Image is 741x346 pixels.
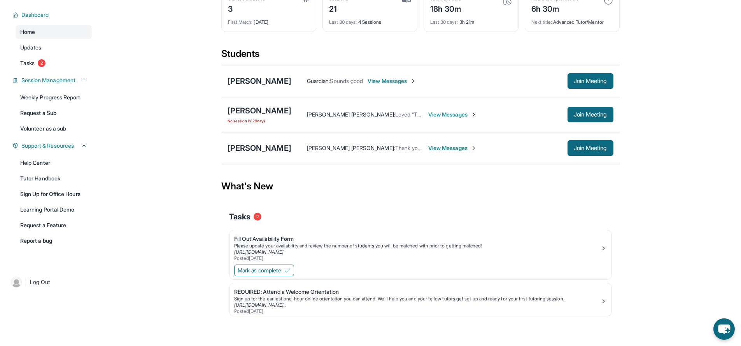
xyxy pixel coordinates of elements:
a: Home [16,25,92,39]
span: No session in 129 days [228,118,291,124]
img: Chevron-Right [471,145,477,151]
div: Sign up for the earliest one-hour online orientation you can attend! We’ll help you and your fell... [234,296,601,302]
span: | [25,277,27,287]
div: 3 [228,2,265,14]
div: REQUIRED: Attend a Welcome Orientation [234,288,601,296]
span: Thank you for letting me know [395,145,470,151]
span: Join Meeting [574,79,607,83]
a: |Log Out [8,274,92,291]
span: Updates [20,44,42,51]
a: Tasks2 [16,56,92,70]
div: Students [221,48,620,65]
div: Advanced Tutor/Mentor [531,14,613,25]
span: Sounds good [330,78,363,84]
a: Request a Feature [16,218,92,232]
button: Session Management [18,76,87,84]
span: First Match : [228,19,253,25]
button: Support & Resources [18,142,87,150]
div: Posted [DATE] [234,255,601,261]
button: Join Meeting [568,140,613,156]
div: 6h 30m [531,2,578,14]
img: Chevron-Right [410,78,416,84]
div: [DATE] [228,14,310,25]
span: Next title : [531,19,552,25]
span: View Messages [428,144,477,152]
span: Mark as complete [238,267,281,274]
a: [URL][DOMAIN_NAME].. [234,302,286,308]
span: Log Out [30,278,50,286]
span: 2 [38,59,46,67]
span: View Messages [428,111,477,118]
div: 18h 30m [430,2,462,14]
span: Dashboard [21,11,49,19]
a: Request a Sub [16,106,92,120]
span: 2 [254,213,261,221]
div: 4 Sessions [329,14,411,25]
span: Home [20,28,35,36]
button: Mark as complete [234,265,294,276]
div: Posted [DATE] [234,308,601,314]
span: Guardian : [307,78,330,84]
a: [URL][DOMAIN_NAME] [234,249,284,255]
a: REQUIRED: Attend a Welcome OrientationSign up for the earliest one-hour online orientation you ca... [229,283,611,316]
button: Dashboard [18,11,87,19]
span: Session Management [21,76,75,84]
div: Please update your availability and review the number of students you will be matched with prior ... [234,243,601,249]
span: View Messages [368,77,416,85]
span: Tasks [20,59,35,67]
div: 3h 21m [430,14,512,25]
img: user-img [11,277,22,288]
span: Support & Resources [21,142,74,150]
span: Join Meeting [574,112,607,117]
button: chat-button [713,318,735,340]
span: Join Meeting [574,146,607,150]
span: Last 30 days : [430,19,458,25]
button: Join Meeting [568,107,613,122]
img: Mark as complete [284,267,291,274]
button: Join Meeting [568,73,613,89]
span: Last 30 days : [329,19,357,25]
div: [PERSON_NAME] [228,105,291,116]
a: Fill Out Availability FormPlease update your availability and review the number of students you w... [229,230,611,263]
a: Report a bug [16,234,92,248]
div: 21 [329,2,349,14]
a: Sign Up for Office Hours [16,187,92,201]
a: Volunteer as a sub [16,122,92,136]
div: What's New [221,169,620,203]
div: [PERSON_NAME] [228,76,291,86]
a: Weekly Progress Report [16,90,92,104]
span: [PERSON_NAME] [PERSON_NAME] : [307,145,395,151]
div: Fill Out Availability Form [234,235,601,243]
span: Tasks [229,211,251,222]
img: Chevron-Right [471,111,477,118]
a: Updates [16,41,92,55]
span: Loved “Thank you, you too” [395,111,463,118]
a: Tutor Handbook [16,171,92,185]
span: [PERSON_NAME] [PERSON_NAME] : [307,111,395,118]
a: Learning Portal Demo [16,203,92,217]
a: Help Center [16,156,92,170]
div: [PERSON_NAME] [228,143,291,154]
